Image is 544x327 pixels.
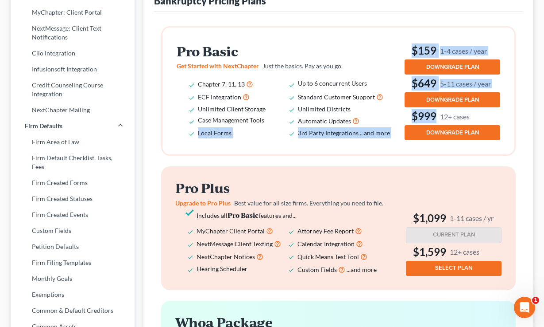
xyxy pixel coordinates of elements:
[406,227,502,243] button: CURRENT PLAN
[435,264,472,272] span: SELECT PLAN
[198,105,266,113] span: Unlimited Client Storage
[405,43,500,58] h3: $159
[433,231,475,238] span: CURRENT PLAN
[298,105,351,113] span: Unlimited Districts
[11,175,135,191] a: Firm Created Forms
[177,62,259,70] span: Get Started with NextChapter
[450,247,479,256] small: 12+ cases
[11,77,135,102] a: Credit Counseling Course Integration
[11,45,135,61] a: Clio Integration
[405,125,500,140] button: DOWNGRADE PLAN
[234,199,383,207] span: Best value for all size firms. Everything you need to file.
[11,134,135,150] a: Firm Area of Law
[11,191,135,207] a: Firm Created Statuses
[11,287,135,303] a: Exemptions
[440,112,470,121] small: 12+ cases
[406,245,502,259] h3: $1,599
[440,46,487,55] small: 1-4 cases / year
[360,129,390,137] span: ...and more
[450,213,494,223] small: 1-11 cases / yr
[11,102,135,118] a: NextChapter Mailing
[298,79,367,87] span: Up to 6 concurrent Users
[197,240,273,248] span: NextMessage Client Texting
[347,266,377,273] span: ...and more
[532,297,539,304] span: 1
[197,265,247,272] span: Hearing Scheduler
[426,129,479,136] span: DOWNGRADE PLAN
[405,76,500,91] h3: $649
[11,118,135,134] a: Firm Defaults
[175,199,231,207] span: Upgrade to Pro Plus
[177,44,401,59] h2: Pro Basic
[11,150,135,175] a: Firm Default Checklist, Tasks, Fees
[228,210,258,220] strong: Pro Basic
[297,227,354,235] span: Attorney Fee Report
[198,116,264,124] span: Case Management Tools
[426,63,479,71] span: DOWNGRADE PLAN
[405,109,500,123] h3: $999
[298,117,351,125] span: Automatic Updates
[11,255,135,271] a: Firm Filing Templates
[198,80,245,88] span: Chapter 7, 11, 13
[11,20,135,45] a: NextMessage: Client Text Notifications
[406,261,502,276] button: SELECT PLAN
[426,96,479,103] span: DOWNGRADE PLAN
[440,79,491,88] small: 5-11 cases / year
[198,93,241,101] span: ECF Integration
[514,297,535,318] iframe: Intercom live chat
[11,4,135,20] a: MyChapter: Client Portal
[405,59,500,75] button: DOWNGRADE PLAN
[197,253,255,260] span: NextChapter Notices
[197,212,297,219] span: Includes all features and...
[175,181,402,195] h2: Pro Plus
[197,227,265,235] span: MyChapter Client Portal
[11,303,135,319] a: Common & Default Creditors
[11,239,135,255] a: Petition Defaults
[405,92,500,107] button: DOWNGRADE PLAN
[262,62,343,70] span: Just the basics. Pay as you go.
[11,61,135,77] a: Infusionsoft Integration
[11,207,135,223] a: Firm Created Events
[298,129,359,137] span: 3rd Party Integrations
[25,122,62,130] span: Firm Defaults
[297,253,359,260] span: Quick Means Test Tool
[406,211,502,225] h3: $1,099
[11,271,135,287] a: Monthly Goals
[11,223,135,239] a: Custom Fields
[297,240,355,248] span: Calendar Integration
[198,129,231,137] span: Local Forms
[297,266,337,273] span: Custom Fields
[298,93,375,101] span: Standard Customer Support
